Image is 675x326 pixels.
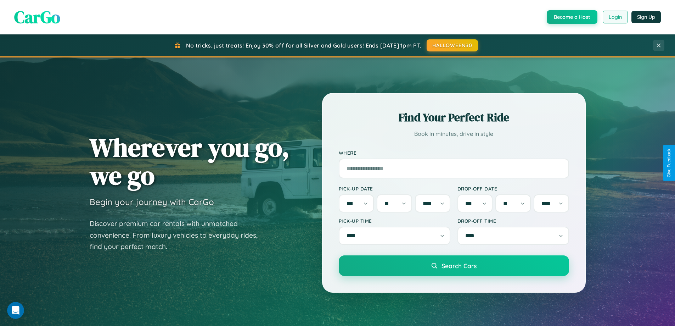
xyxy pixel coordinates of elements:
[427,39,478,51] button: HALLOWEEN30
[339,129,569,139] p: Book in minutes, drive in style
[631,11,661,23] button: Sign Up
[14,5,60,29] span: CarGo
[90,218,267,253] p: Discover premium car rentals with unmatched convenience. From luxury vehicles to everyday rides, ...
[339,255,569,276] button: Search Cars
[186,42,421,49] span: No tricks, just treats! Enjoy 30% off for all Silver and Gold users! Ends [DATE] 1pm PT.
[339,186,450,192] label: Pick-up Date
[547,10,597,24] button: Become a Host
[457,186,569,192] label: Drop-off Date
[339,218,450,224] label: Pick-up Time
[339,110,569,125] h2: Find Your Perfect Ride
[339,150,569,156] label: Where
[7,302,24,319] iframe: Intercom live chat
[90,133,289,189] h1: Wherever you go, we go
[441,262,477,270] span: Search Cars
[457,218,569,224] label: Drop-off Time
[603,11,628,23] button: Login
[666,149,671,177] div: Give Feedback
[90,197,214,207] h3: Begin your journey with CarGo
